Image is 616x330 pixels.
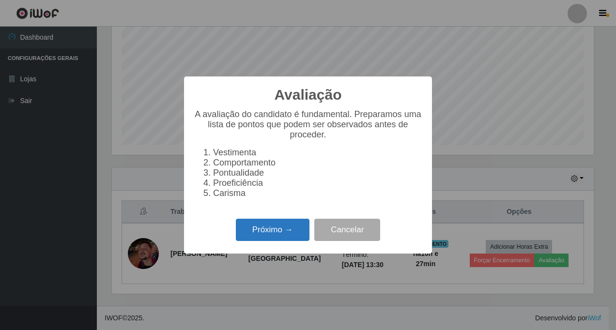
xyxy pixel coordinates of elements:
[275,86,342,104] h2: Avaliação
[213,188,422,198] li: Carisma
[236,219,309,241] button: Próximo →
[194,109,422,140] p: A avaliação do candidato é fundamental. Preparamos uma lista de pontos que podem ser observados a...
[213,148,422,158] li: Vestimenta
[213,178,422,188] li: Proeficiência
[213,168,422,178] li: Pontualidade
[314,219,380,241] button: Cancelar
[213,158,422,168] li: Comportamento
